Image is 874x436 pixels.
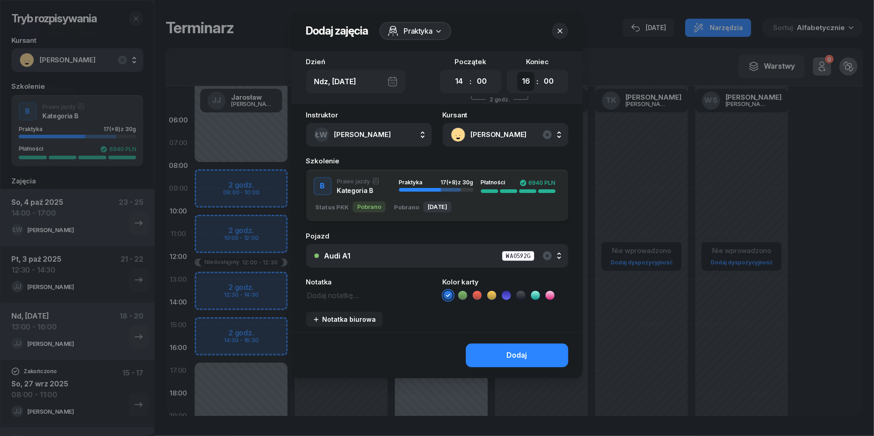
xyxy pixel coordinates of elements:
div: 6940 PLN [520,179,556,187]
h2: Dodaj zajęcia [306,24,369,38]
button: BPrawo jazdyKategoria BPraktyka17(+8)z 30gPłatności6940 PLNStatus PKKPobranoPobrano[DATE] [306,170,568,222]
span: ŁW [315,131,328,139]
div: : [536,76,538,87]
button: Audi A1WA0592G [306,244,568,268]
div: Audi A1 [324,252,351,259]
span: Praktyka [404,25,433,36]
button: Dodaj [466,344,568,367]
span: [PERSON_NAME] [471,129,560,141]
div: WA0592G [502,251,535,261]
div: Notatka biurowa [313,315,376,323]
div: : [470,76,471,87]
span: (+8) [447,179,458,186]
div: Pobrano [353,202,385,213]
div: 17 z 30g [441,179,474,185]
div: Pobrano [394,203,419,211]
div: Płatności [481,179,511,187]
div: Dodaj [507,350,527,361]
div: Status PKK [315,203,349,211]
span: [PERSON_NAME] [334,130,391,139]
button: ŁW[PERSON_NAME] [306,123,432,147]
span: [DATE] [428,203,447,212]
button: Notatka biurowa [306,312,383,327]
span: Praktyka [399,179,423,186]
